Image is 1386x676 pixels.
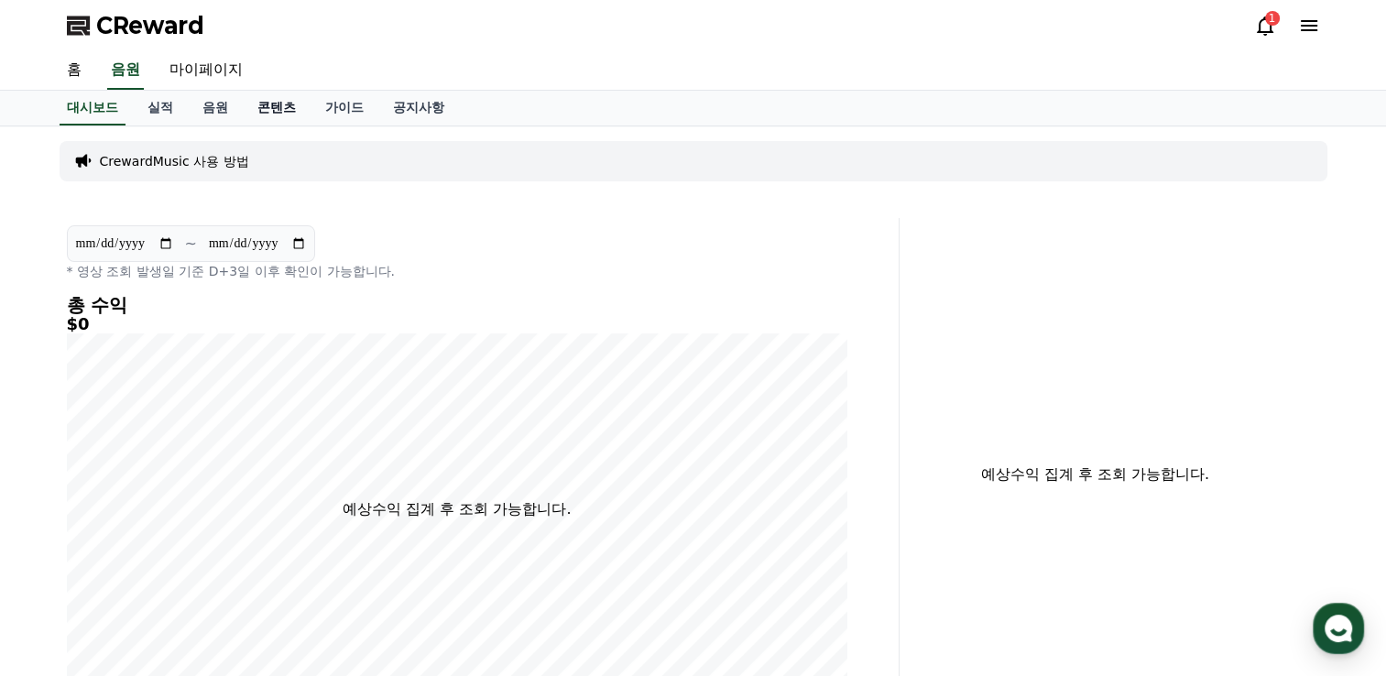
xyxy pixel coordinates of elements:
[133,91,188,125] a: 실적
[914,463,1276,485] p: 예상수익 집계 후 조회 가능합니다.
[67,11,204,40] a: CReward
[67,315,847,333] h5: $0
[96,11,204,40] span: CReward
[58,551,69,566] span: 홈
[188,91,243,125] a: 음원
[67,262,847,280] p: * 영상 조회 발생일 기준 D+3일 이후 확인이 가능합니다.
[100,152,249,170] a: CrewardMusic 사용 방법
[236,524,352,570] a: 설정
[283,551,305,566] span: 설정
[5,524,121,570] a: 홈
[311,91,378,125] a: 가이드
[52,51,96,90] a: 홈
[378,91,459,125] a: 공지사항
[155,51,257,90] a: 마이페이지
[243,91,311,125] a: 콘텐츠
[67,295,847,315] h4: 총 수익
[1265,11,1280,26] div: 1
[343,498,571,520] p: 예상수익 집계 후 조회 가능합니다.
[185,233,197,255] p: ~
[107,51,144,90] a: 음원
[121,524,236,570] a: 대화
[60,91,126,125] a: 대시보드
[168,552,190,567] span: 대화
[1254,15,1276,37] a: 1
